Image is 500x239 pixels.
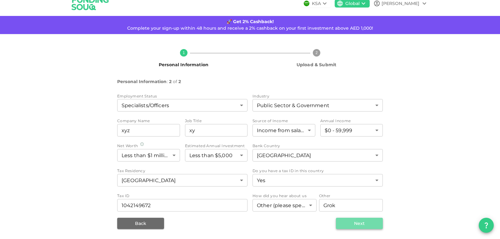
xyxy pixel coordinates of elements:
div: Tax Residency [117,174,247,187]
div: Do you have a tax ID in this country [252,174,383,187]
span: Net Worth [117,143,138,148]
div: bankCountry [252,149,383,162]
input: taxResidencies.0.taxId [117,199,247,212]
button: Back [117,218,164,229]
span: Industry [252,94,269,98]
button: question [479,218,494,233]
span: Do you have a tax ID in this country [252,168,324,173]
button: Next [336,218,383,229]
text: 1 [182,51,185,55]
span: How did you hear about us [252,193,307,198]
img: flag-sa.b9a346574cdc8950dd34b50780441f57.svg [304,1,309,6]
span: 2 [169,78,172,86]
span: Employment Status [117,94,157,98]
span: Personal Information [117,78,167,86]
span: : [167,78,168,86]
span: of [173,78,177,86]
div: KSA [312,0,321,7]
div: Global [345,0,360,7]
span: Annual Income [320,118,351,123]
div: howHearAboutUs [252,199,317,212]
span: Bank Country [252,143,280,148]
span: Other [319,193,331,198]
span: Source of Income [252,118,288,123]
span: Upload & Submit [297,62,336,67]
div: netWorth [117,149,180,162]
span: Personal Information [159,62,208,67]
div: annualIncome [320,124,383,137]
text: 2 [315,51,317,55]
span: Tax ID [117,193,129,198]
div: estimatedYearlyInvestment [185,149,248,162]
div: industry [252,99,383,112]
input: jobTitle [185,124,248,137]
span: Tax Residency [117,168,145,173]
span: 2 [178,78,181,86]
span: Complete your sign-up within 48 hours and receive a 2% cashback on your first investment above AE... [127,25,373,31]
div: [PERSON_NAME] [382,0,419,7]
span: Estimated Annual Investment [185,143,245,148]
div: fundingSourceOfInvestment [252,124,315,137]
input: companyName [117,124,180,137]
div: professionalLevel [117,99,247,112]
input: howDidHearAboutUs.valueSpecified [319,199,383,212]
span: Job Title [185,118,202,123]
strong: 🚀 Get 2% Cashback! [227,19,274,24]
span: Company Name [117,118,150,123]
